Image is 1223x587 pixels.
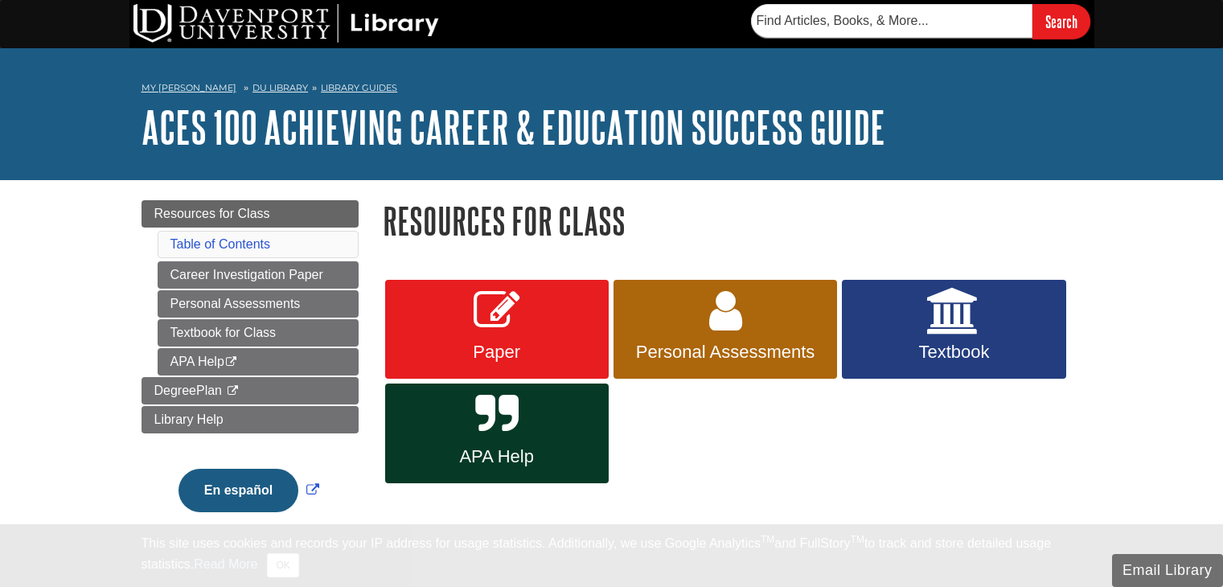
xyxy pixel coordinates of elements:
sup: TM [761,534,774,545]
a: Resources for Class [142,200,359,228]
button: En español [179,469,298,512]
input: Find Articles, Books, & More... [751,4,1032,38]
a: Paper [385,280,609,380]
div: This site uses cookies and records your IP address for usage statistics. Additionally, we use Goo... [142,534,1082,577]
nav: breadcrumb [142,77,1082,103]
a: DegreePlan [142,377,359,404]
input: Search [1032,4,1090,39]
a: Textbook for Class [158,319,359,347]
i: This link opens in a new window [225,386,239,396]
a: APA Help [385,384,609,483]
a: Textbook [842,280,1065,380]
a: Read More [194,557,257,571]
a: Library Guides [321,82,397,93]
i: This link opens in a new window [224,357,238,367]
span: Resources for Class [154,207,270,220]
a: Personal Assessments [614,280,837,380]
a: Table of Contents [170,237,271,251]
span: DegreePlan [154,384,223,397]
a: Personal Assessments [158,290,359,318]
div: Guide Page Menu [142,200,359,540]
img: DU Library [133,4,439,43]
a: My [PERSON_NAME] [142,81,236,95]
span: Library Help [154,413,224,426]
sup: TM [851,534,864,545]
a: APA Help [158,348,359,376]
span: APA Help [397,446,597,467]
h1: Resources for Class [383,200,1082,241]
span: Textbook [854,342,1053,363]
a: ACES 100 Achieving Career & Education Success Guide [142,102,885,152]
form: Searches DU Library's articles, books, and more [751,4,1090,39]
a: DU Library [252,82,308,93]
button: Email Library [1112,554,1223,587]
button: Close [267,553,298,577]
a: Career Investigation Paper [158,261,359,289]
span: Personal Assessments [626,342,825,363]
span: Paper [397,342,597,363]
a: Library Help [142,406,359,433]
a: Link opens in new window [174,483,323,497]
